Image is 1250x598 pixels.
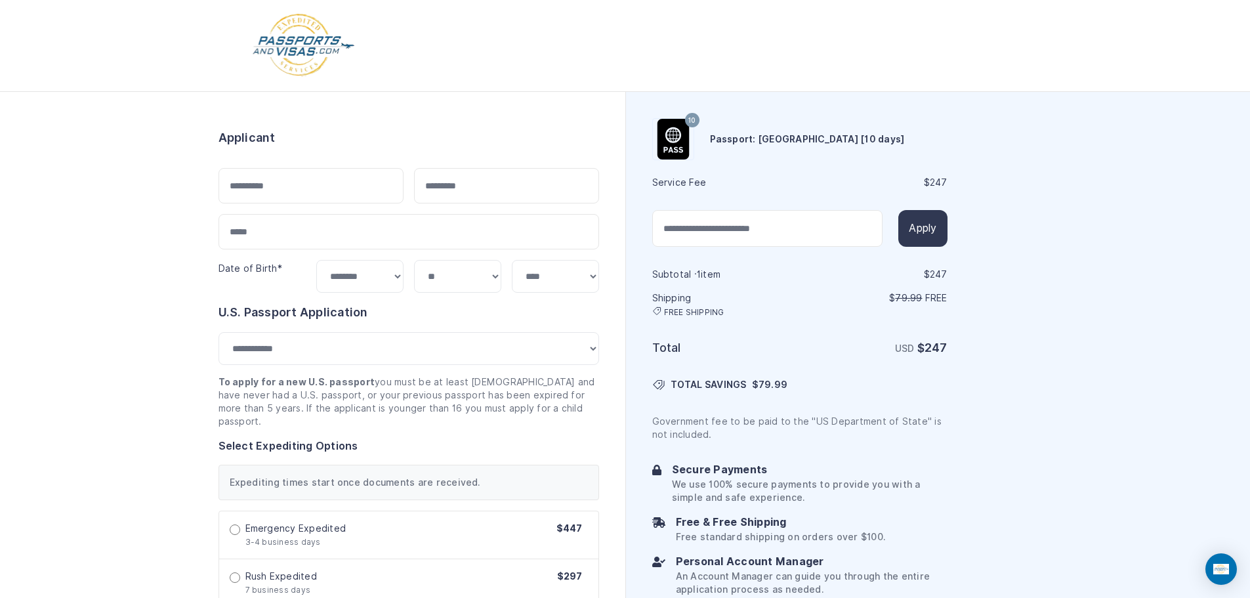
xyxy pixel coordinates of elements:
span: 79.99 [759,379,787,390]
strong: $ [917,341,948,354]
img: Logo [251,13,356,78]
span: Emergency Expedited [245,522,346,535]
p: $ [801,291,948,305]
p: An Account Manager can guide you through the entire application process as needed. [676,570,948,596]
h6: Personal Account Manager [676,554,948,570]
h6: Total [652,339,799,357]
div: Expediting times start once documents are received. [219,465,599,500]
span: FREE SHIPPING [664,307,724,318]
span: Free [925,293,948,303]
h6: Secure Payments [672,462,948,478]
h6: Free & Free Shipping [676,515,885,530]
strong: To apply for a new U.S. passport [219,377,375,387]
p: Free standard shipping on orders over $100. [676,530,885,544]
span: 3-4 business days [245,537,321,547]
span: $ [752,378,787,391]
p: Government fee to be paid to the "US Department of State" is not included. [652,415,948,441]
button: Apply [898,210,947,247]
div: Open Intercom Messenger [1205,553,1237,585]
span: Rush Expedited [245,570,317,583]
span: $297 [557,571,583,582]
h6: Applicant [219,129,276,147]
span: USD [895,343,915,354]
h6: Passport: [GEOGRAPHIC_DATA] [10 days] [710,133,905,146]
span: 79.99 [895,293,922,303]
p: We use 100% secure payments to provide you with a simple and safe experience. [672,478,948,504]
p: you must be at least [DEMOGRAPHIC_DATA] and have never had a U.S. passport, or your previous pass... [219,375,599,428]
h6: Select Expediting Options [219,438,599,454]
span: TOTAL SAVINGS [671,378,747,391]
h6: U.S. Passport Application [219,303,599,322]
span: 7 business days [245,585,311,595]
div: $ [801,268,948,281]
span: 1 [697,269,701,280]
img: Product Name [653,119,694,160]
span: $447 [556,523,583,534]
div: $ [801,176,948,189]
span: 247 [925,341,948,354]
span: 247 [930,177,948,188]
h6: Service Fee [652,176,799,189]
span: 247 [930,269,948,280]
span: 10 [688,112,696,129]
h6: Subtotal · item [652,268,799,281]
h6: Shipping [652,291,799,318]
label: Date of Birth* [219,263,282,274]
